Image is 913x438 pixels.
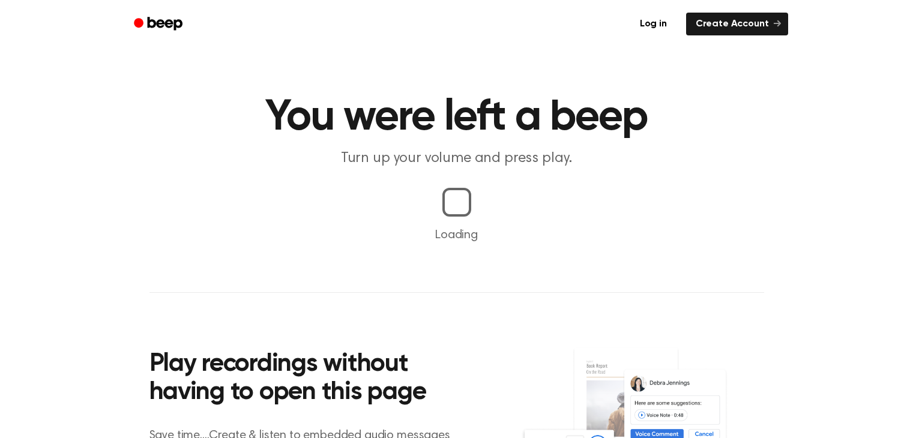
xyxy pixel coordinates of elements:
[149,96,764,139] h1: You were left a beep
[686,13,788,35] a: Create Account
[226,149,687,169] p: Turn up your volume and press play.
[628,10,679,38] a: Log in
[14,226,899,244] p: Loading
[149,350,473,407] h2: Play recordings without having to open this page
[125,13,193,36] a: Beep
